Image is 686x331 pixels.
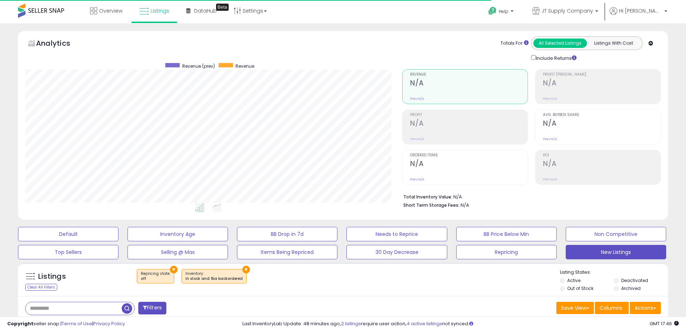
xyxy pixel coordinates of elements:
[543,119,660,129] h2: N/A
[25,284,57,291] div: Clear All Filters
[483,1,521,23] a: Help
[141,276,170,281] div: off
[410,137,424,141] small: Prev: N/A
[237,245,337,259] button: Items Being Repriced
[403,202,459,208] b: Short Term Storage Fees:
[566,245,666,259] button: New Listings
[542,7,593,14] span: JT Supply Company
[346,245,447,259] button: 30 Day Decrease
[461,202,469,209] span: N/A
[93,320,125,327] a: Privacy Policy
[456,245,557,259] button: Repricing
[341,320,361,327] a: 2 listings
[346,227,447,241] button: Needs to Reprice
[185,276,243,281] div: in stock and fba backordered
[127,245,228,259] button: Selling @ Max
[216,4,229,11] div: Tooltip anchor
[151,7,169,14] span: Listings
[410,97,424,101] small: Prev: N/A
[242,266,250,273] button: ×
[650,320,679,327] span: 2025-10-10 17:46 GMT
[456,227,557,241] button: BB Price Below Min
[543,97,557,101] small: Prev: N/A
[18,245,118,259] button: Top Sellers
[403,192,655,201] li: N/A
[619,7,662,14] span: Hi [PERSON_NAME]
[600,304,622,312] span: Columns
[526,54,585,62] div: Include Returns
[630,302,661,314] button: Actions
[38,272,66,282] h5: Listings
[566,227,666,241] button: Non Competitive
[560,269,668,276] p: Listing States:
[587,39,640,48] button: Listings With Cost
[194,7,217,14] span: DataHub
[7,320,33,327] strong: Copyright
[543,79,660,89] h2: N/A
[567,277,580,283] label: Active
[595,302,629,314] button: Columns
[543,73,660,77] span: Profit [PERSON_NAME]
[621,277,648,283] label: Deactivated
[621,285,641,291] label: Archived
[141,271,170,282] span: Repricing state :
[533,39,587,48] button: All Selected Listings
[237,227,337,241] button: BB Drop in 7d
[410,119,528,129] h2: N/A
[185,271,243,282] span: Inventory :
[99,7,122,14] span: Overview
[410,73,528,77] span: Revenue
[543,177,557,182] small: Prev: N/A
[7,321,125,327] div: seller snap | |
[170,266,178,273] button: ×
[127,227,228,241] button: Inventory Age
[543,137,557,141] small: Prev: N/A
[236,63,254,69] span: Revenue
[410,177,424,182] small: Prev: N/A
[36,38,84,50] h5: Analytics
[407,320,442,327] a: 4 active listings
[410,153,528,157] span: Ordered Items
[543,160,660,169] h2: N/A
[410,160,528,169] h2: N/A
[403,194,452,200] b: Total Inventory Value:
[556,302,594,314] button: Save View
[62,320,92,327] a: Terms of Use
[242,321,679,327] div: Last InventoryLab Update: 48 minutes ago, require user action, not synced.
[610,7,667,23] a: Hi [PERSON_NAME]
[488,6,497,15] i: Get Help
[567,285,593,291] label: Out of Stock
[182,63,215,69] span: Revenue (prev)
[138,302,166,314] button: Filters
[410,113,528,117] span: Profit
[543,153,660,157] span: ROI
[18,227,118,241] button: Default
[499,8,508,14] span: Help
[543,113,660,117] span: Avg. Buybox Share
[410,79,528,89] h2: N/A
[501,40,529,47] div: Totals For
